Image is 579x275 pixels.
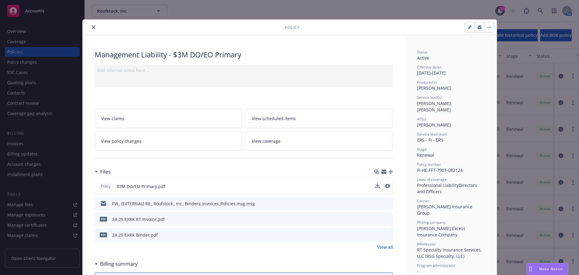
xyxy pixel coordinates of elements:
[285,24,299,30] span: Policy
[100,217,107,221] span: pdf
[417,177,447,182] span: Lines of coverage
[417,225,467,238] span: [PERSON_NAME] Excess Insurance Company
[417,137,443,143] span: ERS - FI - ERS
[417,117,426,122] span: AC(s)
[101,138,141,144] span: View policy changes
[90,24,97,31] button: close
[97,67,391,73] div: Add internal notes here...
[417,182,478,194] span: Directors and Officers
[417,152,434,158] span: Renewal
[95,260,138,268] div: Billing summary
[117,183,165,190] span: $3M DO/EO Primary.pdf
[417,247,483,259] span: RT Specialty Insurance Services, LLC (RSG Specialty, LLC)
[375,232,380,238] button: download file
[95,132,242,151] a: View policy changes
[375,183,380,188] button: download file
[417,80,437,85] span: Producer(s)
[385,184,390,188] button: preview file
[417,198,429,203] span: Carrier
[417,263,456,268] span: Program administrator
[417,167,463,173] span: FI-HE-FFT-7901-082124
[417,65,442,70] span: Effective dates
[385,232,391,238] button: preview file
[377,244,393,250] a: View all
[417,241,436,247] span: Wholesaler
[245,109,393,128] a: View scheduled items
[112,232,158,238] div: 24-25 EXRK Binder.pdf
[95,109,242,128] a: View claims
[385,216,391,222] button: preview file
[417,132,447,137] span: Service lead team
[100,260,138,268] h3: Billing summary
[417,95,442,100] span: Service lead(s)
[112,200,255,207] div: FW_ (EXTERNAL) RE_ Roofstock_ Inc_ Binders_Invoices_Policies.msg.msg
[95,50,393,60] div: Management Liability - $3M DO/EO Primary
[112,216,165,222] div: 24-25 EXRK RT Invoice.pdf
[417,50,428,55] span: Status
[417,220,445,225] span: Writing company
[527,263,568,275] button: Nova Assist
[539,266,563,271] span: Nova Assist
[385,200,391,207] button: preview file
[100,184,112,189] span: Policy
[375,216,380,222] button: download file
[417,55,429,61] span: Active
[101,115,125,122] span: View claims
[375,200,380,207] button: download file
[100,168,111,176] h3: Files
[375,183,380,190] button: download file
[417,182,459,188] span: Professional Liability
[417,65,485,76] div: [DATE] - [DATE]
[245,132,393,151] a: View coverage
[417,162,441,167] span: Policy number
[100,232,107,237] span: pdf
[417,85,451,91] span: [PERSON_NAME]
[417,204,473,216] span: [PERSON_NAME] Insurance Group
[385,183,390,190] button: preview file
[417,147,427,152] span: Stage
[252,138,280,144] span: View coverage
[417,101,453,113] span: [PERSON_NAME], [PERSON_NAME]
[252,115,296,122] span: View scheduled items
[95,168,111,176] div: Files
[527,263,534,275] div: Drag to move
[417,122,451,128] span: [PERSON_NAME]
[417,268,419,274] span: -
